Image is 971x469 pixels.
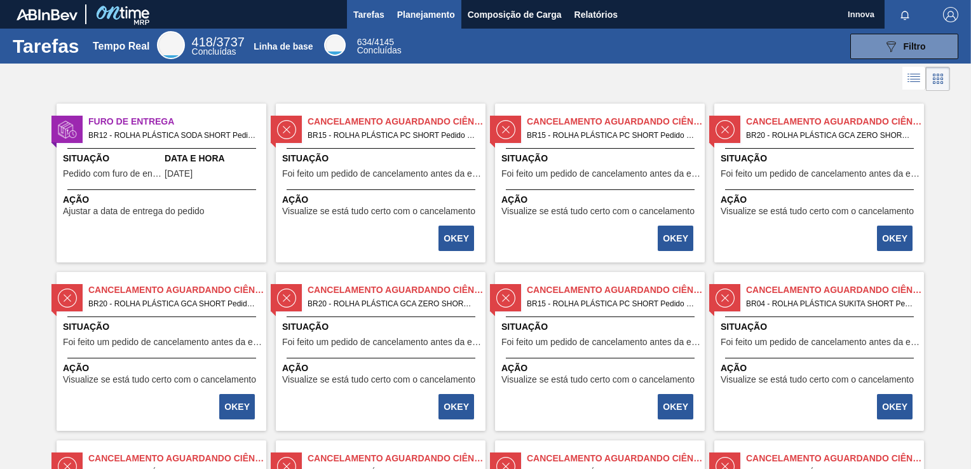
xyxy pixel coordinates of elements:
[746,297,914,311] span: BR04 - ROLHA PLÁSTICA SUKITA SHORT Pedido - 735745
[746,452,924,465] span: Cancelamento aguardando ciência
[63,207,205,216] span: Ajustar a data de entrega do pedido
[192,46,236,57] span: Concluídas
[63,375,256,384] span: Visualize se está tudo certo com o cancelamento
[501,152,702,165] span: Situação
[282,152,482,165] span: Situação
[721,320,921,334] span: Situação
[468,7,562,22] span: Composição de Carga
[282,193,482,207] span: Ação
[501,375,695,384] span: Visualize se está tudo certo com o cancelamento
[308,115,485,128] span: Cancelamento aguardando ciência
[88,128,256,142] span: BR12 - ROLHA PLÁSTICA SODA SHORT Pedido - 2009053
[850,34,958,59] button: Filtro
[943,7,958,22] img: Logout
[165,152,263,165] span: Data e Hora
[282,207,475,216] span: Visualize se está tudo certo com o cancelamento
[88,297,256,311] span: BR20 - ROLHA PLÁSTICA GCA SHORT Pedido - 716808
[374,37,394,47] font: 4145
[308,452,485,465] span: Cancelamento aguardando ciência
[282,320,482,334] span: Situação
[63,320,263,334] span: Situação
[721,362,921,375] span: Ação
[88,283,266,297] span: Cancelamento aguardando ciência
[527,297,695,311] span: BR15 - ROLHA PLÁSTICA PC SHORT Pedido - 722187
[878,393,914,421] div: Completar tarefa: 30181859
[440,224,475,252] div: Completar tarefa: 30180631
[496,120,515,139] img: estado
[308,283,485,297] span: Cancelamento aguardando ciência
[357,37,372,47] span: 634
[216,35,245,49] font: 3737
[746,283,924,297] span: Cancelamento aguardando ciência
[721,193,921,207] span: Ação
[721,375,914,384] span: Visualize se está tudo certo com o cancelamento
[63,362,263,375] span: Ação
[501,169,702,179] span: Foi feito um pedido de cancelamento antes da etapa de aguardando faturamento
[438,226,474,251] button: OKEY
[192,35,213,49] span: 418
[716,289,735,308] img: estado
[13,39,79,53] h1: Tarefas
[397,7,455,22] span: Planejamento
[527,283,705,297] span: Cancelamento aguardando ciência
[878,224,914,252] div: Completar tarefa: 30180754
[746,115,924,128] span: Cancelamento aguardando ciência
[282,169,482,179] span: Foi feito um pedido de cancelamento antes da etapa de aguardando faturamento
[501,362,702,375] span: Ação
[192,35,245,49] span: /
[904,41,926,51] span: Filtro
[282,375,475,384] span: Visualize se está tudo certo com o cancelamento
[721,207,914,216] span: Visualize se está tudo certo com o cancelamento
[527,452,705,465] span: Cancelamento aguardando ciência
[88,115,266,128] span: Furo de Entrega
[157,31,185,59] div: Real Time
[716,120,735,139] img: estado
[902,67,926,91] div: Visão em Lista
[282,362,482,375] span: Ação
[501,320,702,334] span: Situação
[501,207,695,216] span: Visualize se está tudo certo com o cancelamento
[324,34,346,56] div: Base Line
[357,45,402,55] span: Concluídas
[165,169,193,179] span: 12/09/2025,
[63,152,161,165] span: Situação
[219,394,255,419] button: OKEY
[192,37,245,56] div: Real Time
[721,152,921,165] span: Situação
[659,224,695,252] div: Completar tarefa: 30180632
[308,128,475,142] span: BR15 - ROLHA PLÁSTICA PC SHORT Pedido - 694547
[527,128,695,142] span: BR15 - ROLHA PLÁSTICA PC SHORT Pedido - 694548
[438,394,474,419] button: OKEY
[721,337,921,347] span: Foi feito um pedido de cancelamento antes da etapa de aguardando faturamento
[885,6,925,24] button: Notificações
[658,226,693,251] button: OKEY
[353,7,384,22] span: Tarefas
[659,393,695,421] div: Completar tarefa: 30181550
[574,7,618,22] span: Relatórios
[877,226,913,251] button: OKEY
[282,337,482,347] span: Foi feito um pedido de cancelamento antes da etapa de aguardando faturamento
[88,452,266,465] span: Cancelamento aguardando ciência
[63,337,263,347] span: Foi feito um pedido de cancelamento antes da etapa de aguardando faturamento
[63,169,161,179] span: Pedido com furo de entrega
[877,394,913,419] button: OKEY
[357,37,394,47] span: /
[501,193,702,207] span: Ação
[527,115,705,128] span: Cancelamento aguardando ciência
[254,41,313,51] div: Linha de base
[501,337,702,347] span: Foi feito um pedido de cancelamento antes da etapa de aguardando faturamento
[63,193,263,207] span: Ação
[658,394,693,419] button: OKEY
[496,289,515,308] img: estado
[357,38,402,55] div: Base Line
[926,67,950,91] div: Visão em Cards
[277,120,296,139] img: estado
[440,393,475,421] div: Completar tarefa: 30181548
[58,120,77,139] img: estado
[17,9,78,20] img: TNhmsLtSVTkK8tSr43FrP2fwEKptu5GPRR3wAAAABJRU5ErkJggg==
[721,169,921,179] span: Foi feito um pedido de cancelamento antes da etapa de aguardando faturamento
[308,297,475,311] span: BR20 - ROLHA PLÁSTICA GCA ZERO SHORT Pedido - 722147
[746,128,914,142] span: BR20 - ROLHA PLÁSTICA GCA ZERO SHORT Pedido - 697769
[221,393,256,421] div: Completar tarefa: 30181309
[58,289,77,308] img: estado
